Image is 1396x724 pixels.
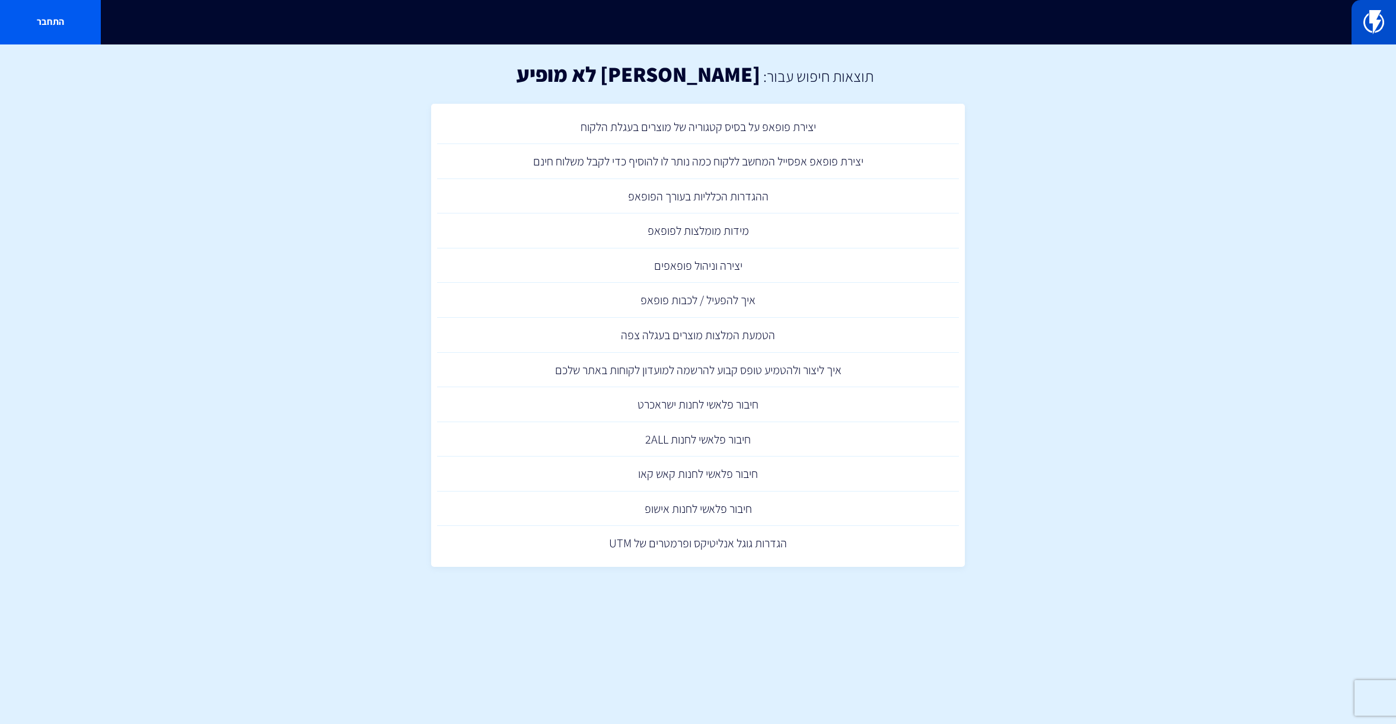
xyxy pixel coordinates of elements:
h2: תוצאות חיפוש עבור: [760,68,874,85]
a: חיבור פלאשי לחנות ישראכרט [437,387,959,422]
a: מידות מומלצות לפופאפ [437,213,959,248]
a: יצירת פופאפ אפסייל המחשב ללקוח כמה נותר לו להוסיף כדי לקבל משלוח חינם [437,144,959,179]
a: יצירה וניהול פופאפים [437,248,959,283]
a: ההגדרות הכלליות בעורך הפופאפ [437,179,959,214]
a: חיבור פלאשי לחנות אישופ [437,492,959,527]
a: איך להפעיל / לכבות פופאפ [437,283,959,318]
a: איך ליצור ולהטמיע טופס קבוע להרשמה למועדון לקוחות באתר שלכם [437,353,959,388]
a: יצירת פופאפ על בסיס קטגוריה של מוצרים בעגלת הלקוח [437,110,959,145]
h1: [PERSON_NAME] לא מופיע [517,62,760,86]
a: הטמעת המלצות מוצרים בעגלה צפה [437,318,959,353]
a: חיבור פלאשי לחנות קאש קאו [437,457,959,492]
a: חיבור פלאשי לחנות 2ALL [437,422,959,457]
a: הגדרות גוגל אנליטיקס ופרמטרים של UTM [437,526,959,561]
